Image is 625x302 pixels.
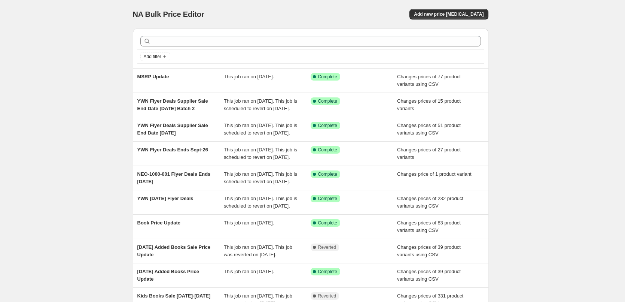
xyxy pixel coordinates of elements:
[224,196,297,209] span: This job ran on [DATE]. This job is scheduled to revert on [DATE].
[397,98,461,111] span: Changes prices of 15 product variants
[397,147,461,160] span: Changes prices of 27 product variants
[318,293,336,299] span: Reverted
[397,196,463,209] span: Changes prices of 232 product variants using CSV
[224,244,292,257] span: This job ran on [DATE]. This job was reverted on [DATE].
[318,269,337,275] span: Complete
[224,123,297,136] span: This job ran on [DATE]. This job is scheduled to revert on [DATE].
[397,171,472,177] span: Changes price of 1 product variant
[137,123,208,136] span: YWN Flyer Deals Supplier Sale End Date [DATE]
[137,196,193,201] span: YWN [DATE] Flyer Deals
[397,244,461,257] span: Changes prices of 39 product variants using CSV
[144,54,161,60] span: Add filter
[137,147,208,152] span: YWN Flyer Deals Ends Sept-26
[409,9,488,19] button: Add new price [MEDICAL_DATA]
[397,74,461,87] span: Changes prices of 77 product variants using CSV
[137,269,199,282] span: [DATE] Added Books Price Update
[137,98,208,111] span: YWN Flyer Deals Supplier Sale End Date [DATE] Batch 2
[137,220,181,226] span: Book Price Update
[397,220,461,233] span: Changes prices of 83 product variants using CSV
[318,196,337,202] span: Complete
[414,11,484,17] span: Add new price [MEDICAL_DATA]
[318,220,337,226] span: Complete
[137,171,211,184] span: NEO-1000-001 Flyer Deals Ends [DATE]
[224,98,297,111] span: This job ran on [DATE]. This job is scheduled to revert on [DATE].
[137,293,211,299] span: Kids Books Sale [DATE]-[DATE]
[318,74,337,80] span: Complete
[137,244,211,257] span: [DATE] Added Books Sale Price Update
[224,147,297,160] span: This job ran on [DATE]. This job is scheduled to revert on [DATE].
[318,98,337,104] span: Complete
[318,244,336,250] span: Reverted
[224,74,274,79] span: This job ran on [DATE].
[133,10,204,18] span: NA Bulk Price Editor
[224,269,274,274] span: This job ran on [DATE].
[137,74,169,79] span: MSRP Update
[318,123,337,129] span: Complete
[397,269,461,282] span: Changes prices of 39 product variants using CSV
[318,171,337,177] span: Complete
[224,171,297,184] span: This job ran on [DATE]. This job is scheduled to revert on [DATE].
[224,220,274,226] span: This job ran on [DATE].
[140,52,170,61] button: Add filter
[397,123,461,136] span: Changes prices of 51 product variants using CSV
[318,147,337,153] span: Complete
